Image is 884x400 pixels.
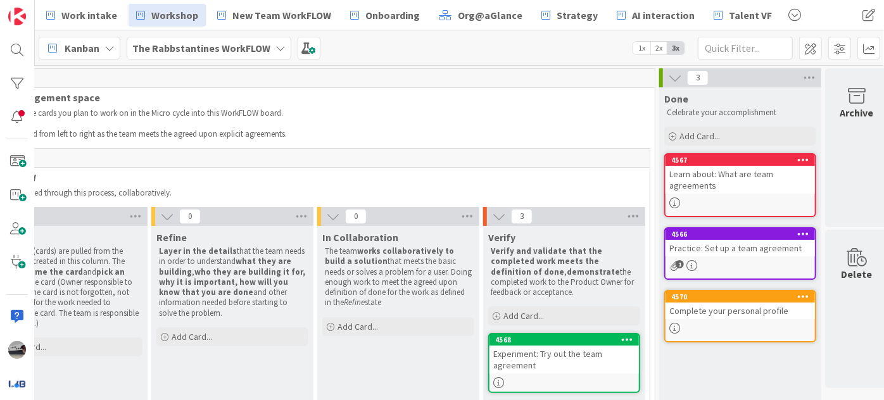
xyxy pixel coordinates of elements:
[132,42,270,54] b: The Rabbstantines WorkFLOW
[666,291,815,303] div: 4570
[179,209,201,224] span: 0
[666,228,815,256] div: 4566Practice: Set up a team agreement
[24,266,83,277] strong: Name the card
[458,8,522,23] span: Org@aGlance
[8,375,26,392] img: avatar
[159,246,306,318] p: that the team needs in order to understand , and other information needed before starting to solv...
[489,334,639,373] div: 4568Experiment: Try out the team agreement
[431,4,530,27] a: Org@aGlance
[345,209,367,224] span: 0
[489,346,639,373] div: Experiment: Try out the team agreement
[664,92,688,105] span: Done
[159,256,293,277] strong: what they are building
[534,4,605,27] a: Strategy
[842,266,873,282] div: Delete
[488,333,640,393] a: 4568Experiment: Try out the team agreement
[667,42,685,54] span: 3x
[232,8,331,23] span: New Team WorkFLOW
[61,8,117,23] span: Work intake
[664,290,816,342] a: 4570Complete your personal profile
[706,4,780,27] a: Talent VF
[156,231,187,244] span: Refine
[159,246,237,256] strong: Layer in the details
[365,8,420,23] span: Onboarding
[39,4,125,27] a: Work intake
[129,4,206,27] a: Workshop
[151,8,198,23] span: Workshop
[488,231,515,244] span: Verify
[325,246,456,266] strong: works collaboratively to build a solution
[491,246,604,277] strong: Verify and validate that the completed work meets the definition of done
[664,153,816,217] a: 4567Learn about: What are team agreements
[511,209,533,224] span: 3
[338,321,378,332] span: Add Card...
[557,8,598,23] span: Strategy
[503,310,544,322] span: Add Card...
[609,4,702,27] a: AI interaction
[729,8,772,23] span: Talent VF
[666,154,815,194] div: 4567Learn about: What are team agreements
[666,154,815,166] div: 4567
[698,37,793,59] input: Quick Filter...
[210,4,339,27] a: New Team WorkFLOW
[671,156,815,165] div: 4567
[650,42,667,54] span: 2x
[840,105,874,120] div: Archive
[664,227,816,280] a: 4566Practice: Set up a team agreement
[8,8,26,25] img: Visit kanbanzone.com
[322,231,398,244] span: In Collaboration
[666,291,815,319] div: 4570Complete your personal profile
[667,108,814,118] p: Celebrate your accomplishment
[65,41,99,56] span: Kanban
[671,230,815,239] div: 4566
[172,331,212,342] span: Add Card...
[666,228,815,240] div: 4566
[666,240,815,256] div: Practice: Set up a team agreement
[344,297,365,308] em: Refine
[632,8,695,23] span: AI interaction
[325,246,472,308] p: The team that meets the basic needs or solves a problem for a user. Doing enough work to meet the...
[343,4,427,27] a: Onboarding
[633,42,650,54] span: 1x
[666,166,815,194] div: Learn about: What are team agreements
[495,335,639,344] div: 4568
[666,303,815,319] div: Complete your personal profile
[687,70,709,85] span: 3
[8,341,26,359] img: jB
[671,292,815,301] div: 4570
[676,260,684,268] span: 1
[491,246,638,297] p: , the completed work to the Product Owner for feedback or acceptance.
[489,334,639,346] div: 4568
[159,266,307,298] strong: who they are building it for, why it is important, how will you know that you are done
[679,130,720,142] span: Add Card...
[567,266,620,277] strong: demonstrate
